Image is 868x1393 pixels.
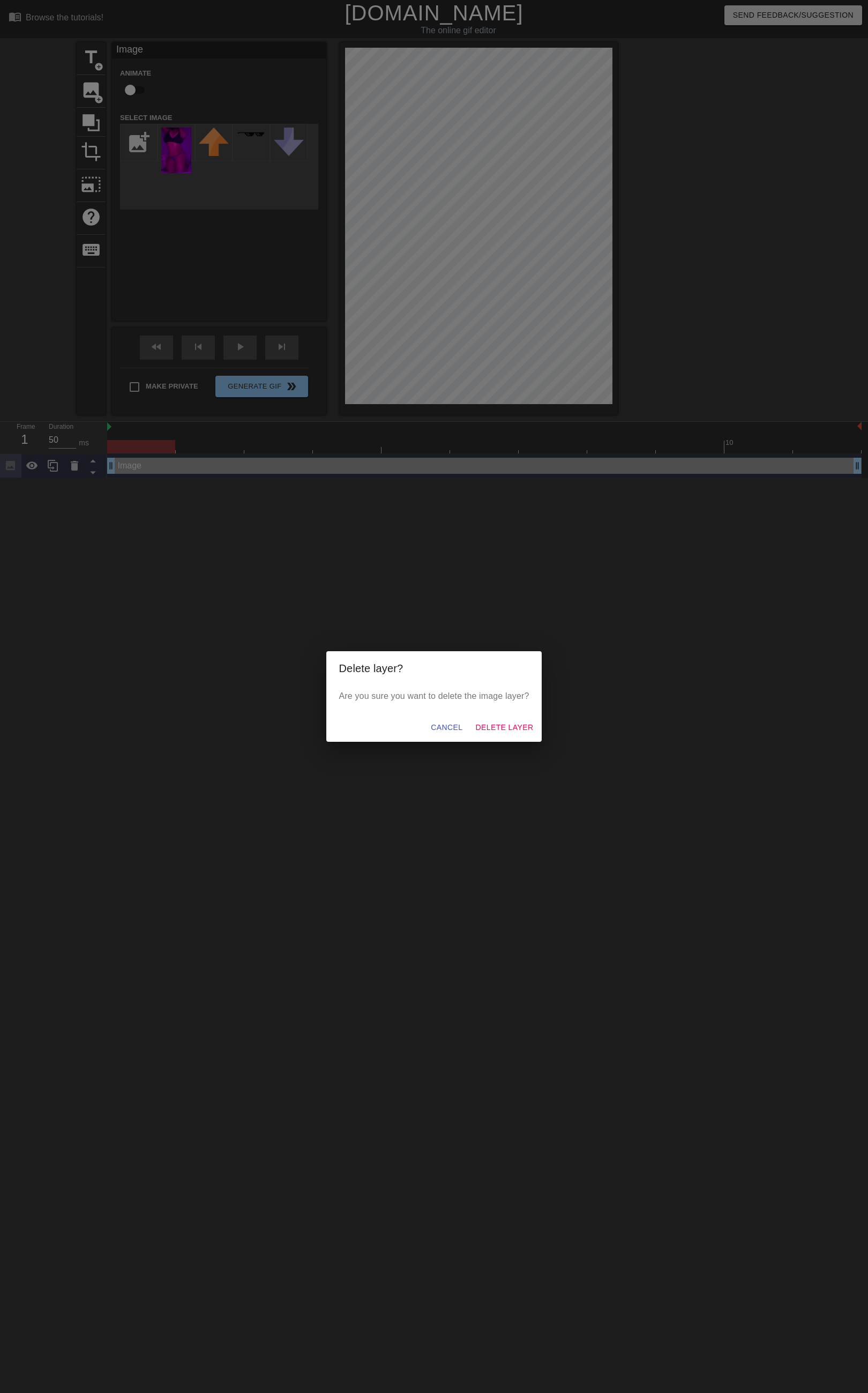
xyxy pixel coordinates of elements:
span: Cancel [431,721,462,734]
p: Are you sure you want to delete the image layer? [339,690,529,703]
button: Delete Layer [471,718,537,738]
button: Cancel [426,718,467,738]
h2: Delete layer? [339,660,529,677]
span: Delete Layer [475,721,533,734]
